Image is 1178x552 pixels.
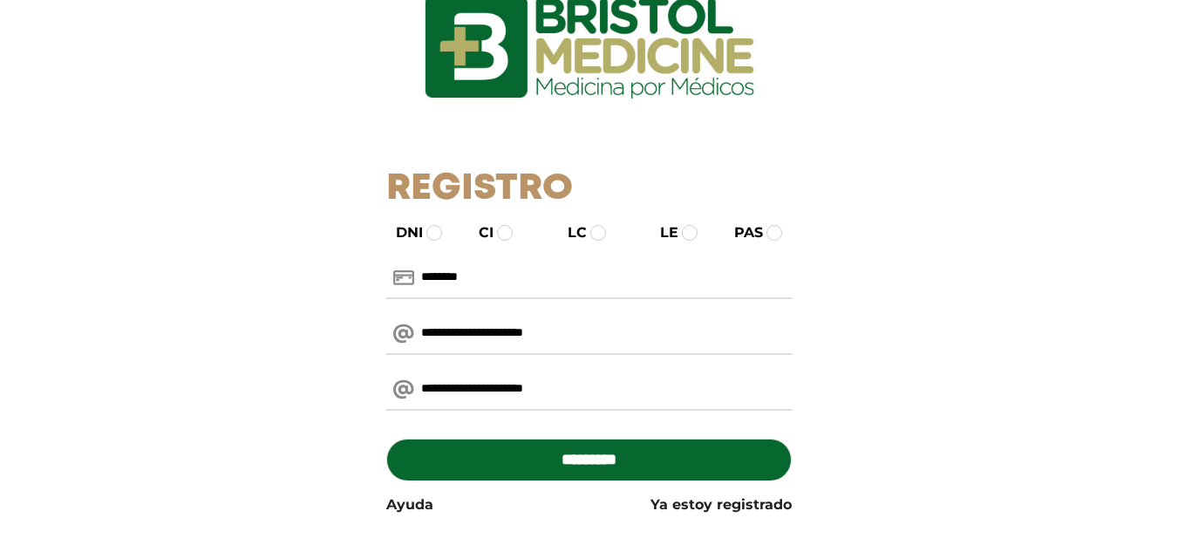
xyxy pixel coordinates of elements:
[718,222,763,243] label: PAS
[386,494,433,515] a: Ayuda
[386,167,792,211] h1: Registro
[650,494,792,515] a: Ya estoy registrado
[644,222,678,243] label: LE
[552,222,587,243] label: LC
[380,222,423,243] label: DNI
[463,222,494,243] label: CI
